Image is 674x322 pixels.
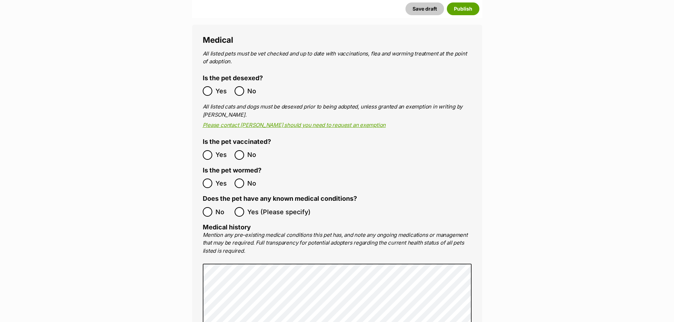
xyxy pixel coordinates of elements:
[203,195,357,203] label: Does the pet have any known medical conditions?
[215,86,231,96] span: Yes
[203,138,271,146] label: Is the pet vaccinated?
[405,2,444,15] button: Save draft
[247,86,263,96] span: No
[203,103,472,119] p: All listed cats and dogs must be desexed prior to being adopted, unless granted an exemption in w...
[203,75,263,82] label: Is the pet desexed?
[203,50,472,66] p: All listed pets must be vet checked and up to date with vaccinations, flea and worming treatment ...
[203,122,386,128] a: Please contact [PERSON_NAME] should you need to request an exemption
[203,167,261,174] label: Is the pet wormed?
[215,207,231,217] span: No
[447,2,479,15] button: Publish
[203,35,233,45] span: Medical
[203,231,472,255] p: Mention any pre-existing medical conditions this pet has, and note any ongoing medications or man...
[247,150,263,160] span: No
[215,178,231,188] span: Yes
[247,207,311,217] span: Yes (Please specify)
[203,223,251,231] label: Medical history
[247,178,263,188] span: No
[215,150,231,160] span: Yes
